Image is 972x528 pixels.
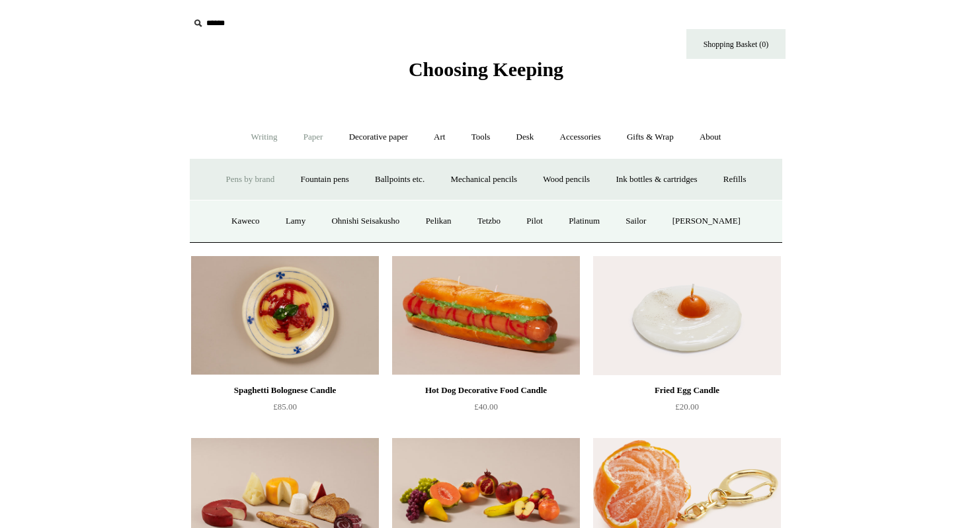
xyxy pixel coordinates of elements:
[661,204,752,239] a: [PERSON_NAME]
[688,120,733,155] a: About
[593,256,781,375] img: Fried Egg Candle
[466,204,512,239] a: Tetzbo
[288,162,360,197] a: Fountain pens
[596,382,778,398] div: Fried Egg Candle
[414,204,464,239] a: Pelikan
[422,120,457,155] a: Art
[220,204,272,239] a: Kaweco
[337,120,420,155] a: Decorative paper
[593,382,781,437] a: Fried Egg Candle £20.00
[214,162,287,197] a: Pens by brand
[191,256,379,375] a: Spaghetti Bolognese Candle Spaghetti Bolognese Candle
[409,58,563,80] span: Choosing Keeping
[409,69,563,78] a: Choosing Keeping
[686,29,786,59] a: Shopping Basket (0)
[392,382,580,437] a: Hot Dog Decorative Food Candle £40.00
[194,382,376,398] div: Spaghetti Bolognese Candle
[191,382,379,437] a: Spaghetti Bolognese Candle £85.00
[604,162,709,197] a: Ink bottles & cartridges
[191,256,379,375] img: Spaghetti Bolognese Candle
[474,402,498,412] span: £40.00
[274,204,317,239] a: Lamy
[392,256,580,375] a: Hot Dog Decorative Food Candle Hot Dog Decorative Food Candle
[711,162,758,197] a: Refills
[392,256,580,375] img: Hot Dog Decorative Food Candle
[460,120,503,155] a: Tools
[363,162,436,197] a: Ballpoints etc.
[273,402,297,412] span: £85.00
[319,204,411,239] a: Ohnishi Seisakusho
[675,402,699,412] span: £20.00
[395,382,577,398] div: Hot Dog Decorative Food Candle
[593,256,781,375] a: Fried Egg Candle Fried Egg Candle
[514,204,555,239] a: Pilot
[438,162,529,197] a: Mechanical pencils
[557,204,612,239] a: Platinum
[614,204,658,239] a: Sailor
[615,120,686,155] a: Gifts & Wrap
[292,120,335,155] a: Paper
[505,120,546,155] a: Desk
[548,120,613,155] a: Accessories
[531,162,602,197] a: Wood pencils
[239,120,290,155] a: Writing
